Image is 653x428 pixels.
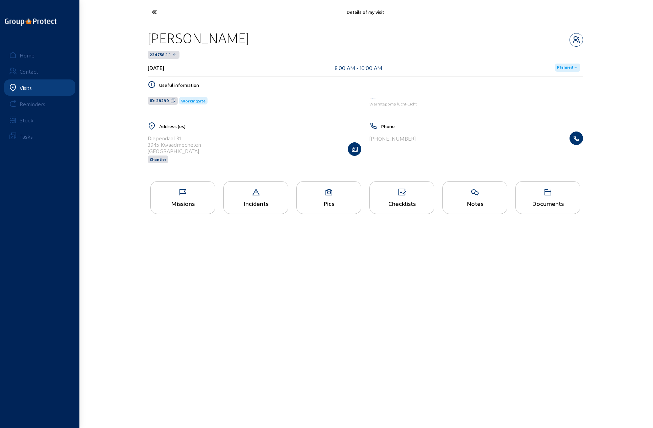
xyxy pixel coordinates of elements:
img: Energy Protect HVAC [369,97,376,99]
div: Missions [151,200,215,207]
span: WorkingSite [181,98,205,103]
div: Contact [20,68,38,75]
a: Reminders [4,96,75,112]
a: Tasks [4,128,75,144]
div: Stock [20,117,33,123]
span: 224758-1-1 [150,52,171,57]
div: Documents [516,200,580,207]
h5: Address (es) [159,123,361,129]
div: Checklists [370,200,434,207]
div: [DATE] [148,65,164,71]
div: Pics [297,200,361,207]
h5: Phone [381,123,583,129]
span: Planned [557,65,573,70]
a: Stock [4,112,75,128]
a: Visits [4,79,75,96]
h5: Useful information [159,82,583,88]
div: [GEOGRAPHIC_DATA] [148,148,201,154]
div: Reminders [20,101,45,107]
div: Diependaal 31 [148,135,201,141]
img: logo-oneline.png [5,18,56,26]
div: Details of my visit [217,9,514,15]
a: Contact [4,63,75,79]
div: Visits [20,85,32,91]
span: Chantier [150,157,166,162]
span: Warmtepomp lucht-lucht [369,101,417,106]
div: 8:00 AM - 10:00 AM [335,65,382,71]
div: [PERSON_NAME] [148,29,249,47]
div: Notes [443,200,507,207]
div: Home [20,52,34,58]
div: Tasks [20,133,33,140]
div: 3945 Kwaadmechelen [148,141,201,148]
a: Home [4,47,75,63]
div: Incidents [224,200,288,207]
div: [PHONE_NUMBER] [369,135,416,142]
span: ID: 28299 [150,98,169,103]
